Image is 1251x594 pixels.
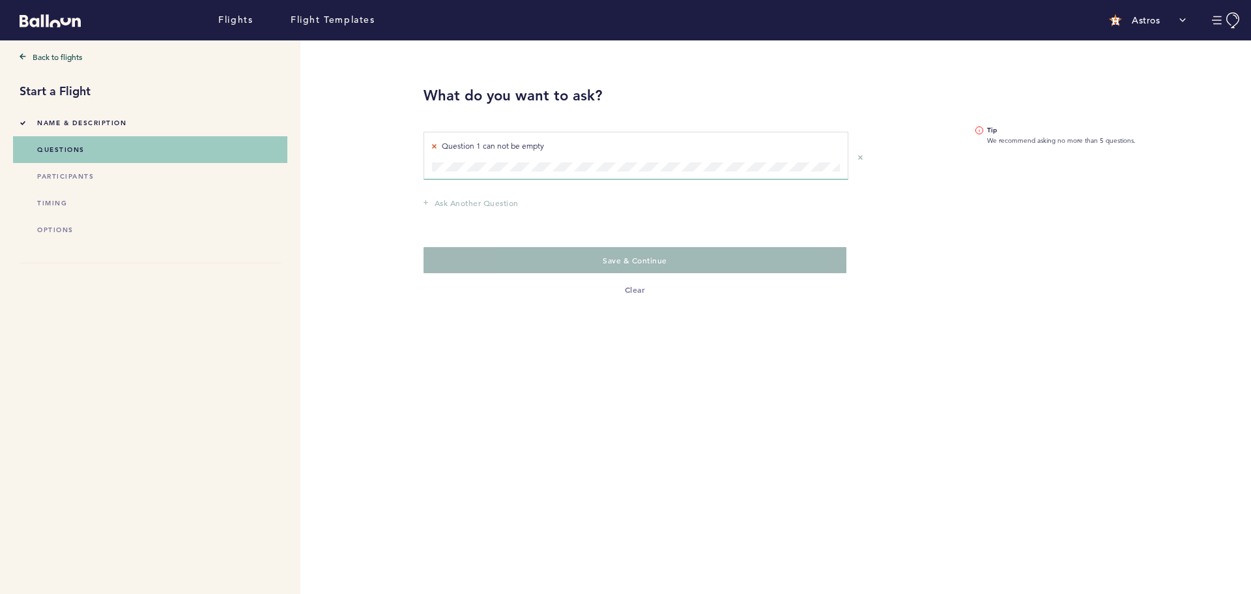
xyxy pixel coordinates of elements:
svg: Balloon [20,14,81,27]
span: We recommend asking no more than 5 questions. [987,125,1163,146]
button: Astros [1102,7,1192,33]
button: Save & Continue [424,247,846,273]
span: Ask another question [435,196,519,209]
h2: What do you want to ask? [424,86,887,106]
a: Flights [218,13,253,27]
a: Flight Templates [291,13,375,27]
button: Ask another question [424,196,519,211]
span: questions [37,145,85,154]
span: Clear [625,284,646,295]
a: Balloon [10,13,81,27]
p: Astros [1132,14,1160,27]
span: Save & Continue [603,255,667,265]
span: Name & Description [37,119,126,127]
b: Tip [987,125,1163,136]
h1: Start a Flight [20,83,281,100]
span: timing [37,199,67,207]
span: options [37,226,74,234]
span: participants [37,172,94,181]
button: Manage Account [1212,12,1241,29]
button: Remove question 0 [858,125,869,186]
a: Back to flights [20,50,281,63]
span: Question 1 can not be empty [442,140,544,153]
button: Clear [424,283,846,296]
